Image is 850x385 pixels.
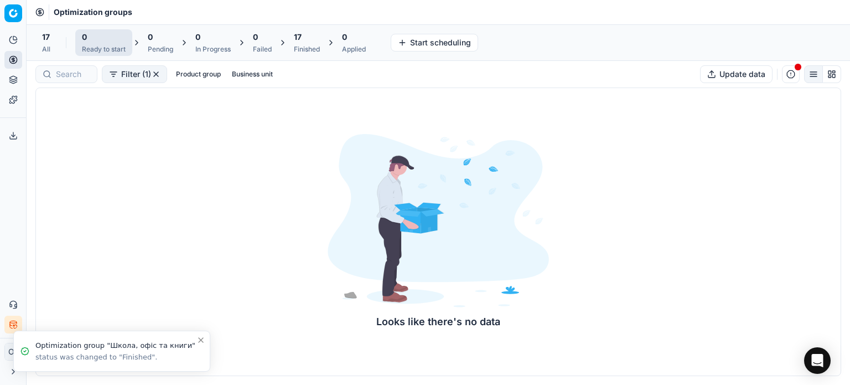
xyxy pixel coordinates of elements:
[253,45,272,54] div: Failed
[700,65,773,83] button: Update data
[294,32,302,43] span: 17
[5,343,22,360] span: ОГ
[35,352,196,362] div: status was changed to "Finished".
[54,7,132,18] span: Optimization groups
[194,333,208,347] button: Close toast
[342,45,366,54] div: Applied
[82,32,87,43] span: 0
[195,45,231,54] div: In Progress
[54,7,132,18] nav: breadcrumb
[195,32,200,43] span: 0
[42,45,50,54] div: All
[35,340,196,351] div: Optimization group "Школа, офіс та книги"
[172,68,225,81] button: Product group
[82,45,126,54] div: Ready to start
[342,32,347,43] span: 0
[804,347,831,374] div: Open Intercom Messenger
[102,65,167,83] button: Filter (1)
[4,343,22,361] button: ОГ
[148,45,173,54] div: Pending
[148,32,153,43] span: 0
[56,69,90,80] input: Search
[253,32,258,43] span: 0
[294,45,320,54] div: Finished
[328,314,549,330] div: Looks like there's no data
[391,34,478,52] button: Start scheduling
[42,32,50,43] span: 17
[227,68,277,81] button: Business unit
